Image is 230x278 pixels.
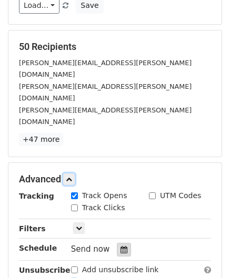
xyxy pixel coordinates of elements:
[82,202,125,213] label: Track Clicks
[19,83,192,102] small: [PERSON_NAME][EMAIL_ADDRESS][PERSON_NAME][DOMAIN_NAME]
[19,106,192,126] small: [PERSON_NAME][EMAIL_ADDRESS][PERSON_NAME][DOMAIN_NAME]
[19,41,211,53] h5: 50 Recipients
[177,228,230,278] iframe: Chat Widget
[19,173,211,185] h5: Advanced
[19,59,192,79] small: [PERSON_NAME][EMAIL_ADDRESS][PERSON_NAME][DOMAIN_NAME]
[19,244,57,252] strong: Schedule
[19,224,46,233] strong: Filters
[19,133,63,146] a: +47 more
[71,244,110,254] span: Send now
[19,192,54,200] strong: Tracking
[19,266,71,274] strong: Unsubscribe
[82,264,159,275] label: Add unsubscribe link
[82,190,127,201] label: Track Opens
[160,190,201,201] label: UTM Codes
